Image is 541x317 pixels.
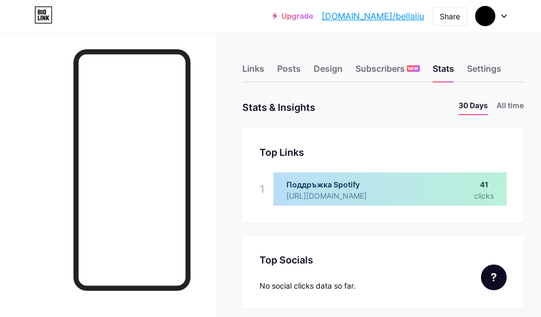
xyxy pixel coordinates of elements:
[260,145,507,160] div: Top Links
[314,62,343,81] div: Design
[440,11,460,22] div: Share
[272,12,313,20] a: Upgrade
[260,172,265,206] div: 1
[475,6,495,26] img: Bellali Unkown
[260,280,507,291] div: No social clicks data so far.
[458,100,488,115] li: 30 Days
[322,10,424,22] a: [DOMAIN_NAME]/bellaliu
[242,62,264,81] div: Links
[277,62,301,81] div: Posts
[467,62,501,81] div: Settings
[433,62,454,81] div: Stats
[355,62,420,81] div: Subscribers
[242,100,315,115] div: Stats & Insights
[408,65,418,72] span: NEW
[496,100,524,115] li: All time
[260,253,507,267] div: Top Socials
